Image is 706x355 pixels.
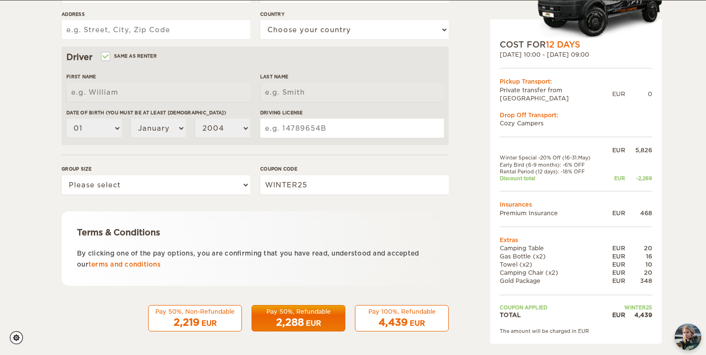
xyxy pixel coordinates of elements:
div: COST FOR [500,39,652,50]
div: Pay 100%, Refundable [361,307,442,316]
div: EUR [306,318,321,328]
td: TOTAL [500,310,605,318]
button: chat-button [675,324,701,350]
input: e.g. William [66,83,250,102]
div: EUR [605,252,625,260]
div: 0 [625,90,652,98]
div: 348 [625,277,652,285]
div: Driver [66,51,444,63]
td: Towel (x2) [500,260,605,269]
label: Country [260,11,449,18]
div: -2,269 [625,175,652,182]
td: Extras [500,235,652,244]
div: EUR [605,260,625,269]
td: Insurances [500,200,652,208]
span: 2,288 [276,317,304,328]
input: e.g. 14789654B [260,119,444,138]
div: EUR [605,269,625,277]
div: EUR [612,90,625,98]
span: 4,439 [378,317,408,328]
div: EUR [605,175,625,182]
img: Freyja at Cozy Campers [675,324,701,350]
div: 4,439 [625,310,652,318]
div: EUR [410,318,425,328]
div: 16 [625,252,652,260]
p: By clicking one of the pay options, you are confirming that you have read, understood and accepte... [77,248,433,270]
div: EUR [605,244,625,252]
div: EUR [605,277,625,285]
input: e.g. Smith [260,83,444,102]
td: Winter Special -20% Off (16-31.May) [500,154,605,161]
button: Pay 50%, Refundable 2,288 EUR [252,305,345,332]
div: EUR [605,208,625,217]
div: Drop Off Transport: [500,110,652,119]
div: 20 [625,269,652,277]
label: Address [62,11,250,18]
td: Discount total [500,175,605,182]
td: Coupon applied [500,304,605,310]
div: 10 [625,260,652,269]
span: 12 Days [546,40,580,49]
td: Gold Package [500,277,605,285]
td: Early Bird (6-9 months): -6% OFF [500,161,605,168]
label: Coupon code [260,165,449,172]
button: Pay 100%, Refundable 4,439 EUR [355,305,449,332]
div: Pay 50%, Refundable [258,307,339,316]
td: Gas Bottle (x2) [500,252,605,260]
a: terms and conditions [88,261,161,268]
label: Driving License [260,109,444,116]
div: 5,826 [625,146,652,154]
div: 468 [625,208,652,217]
td: Camping Table [500,244,605,252]
td: Rental Period (12 days): -18% OFF [500,168,605,174]
div: The amount will be charged in EUR [500,327,652,334]
a: Cookie settings [10,331,29,344]
div: 20 [625,244,652,252]
label: Last Name [260,73,444,80]
label: Same as renter [102,51,157,61]
td: WINTER25 [605,304,652,310]
div: EUR [605,146,625,154]
span: 2,219 [174,317,200,328]
input: e.g. Street, City, Zip Code [62,20,250,39]
td: Private transfer from [GEOGRAPHIC_DATA] [500,86,612,102]
td: Cozy Campers [500,119,652,127]
div: [DATE] 10:00 - [DATE] 09:00 [500,50,652,59]
button: Pay 50%, Non-Refundable 2,219 EUR [148,305,242,332]
td: Premium Insurance [500,208,605,217]
div: Pay 50%, Non-Refundable [154,307,236,316]
div: EUR [202,318,217,328]
div: Terms & Conditions [77,227,433,238]
label: Date of birth (You must be at least [DEMOGRAPHIC_DATA]) [66,109,250,116]
label: Group size [62,165,250,172]
label: First Name [66,73,250,80]
div: Pickup Transport: [500,77,652,86]
td: Camping Chair (x2) [500,269,605,277]
input: Same as renter [102,54,108,61]
div: EUR [605,310,625,318]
